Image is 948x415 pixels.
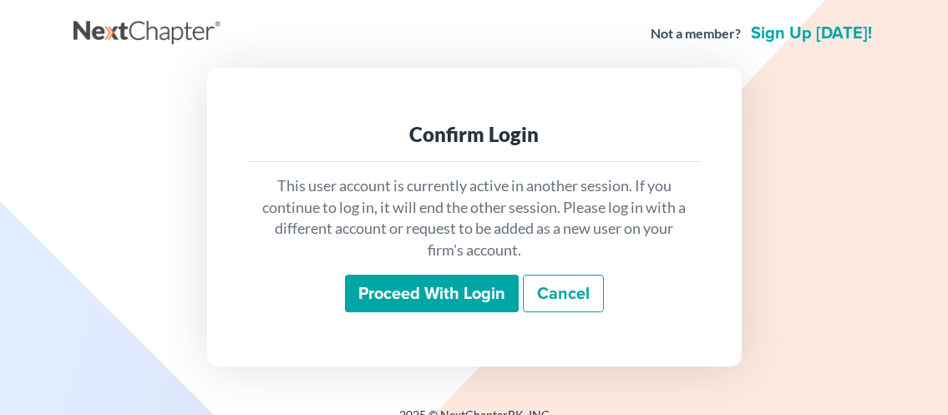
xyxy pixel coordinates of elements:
[261,175,688,261] p: This user account is currently active in another session. If you continue to log in, it will end ...
[261,121,688,148] div: Confirm Login
[651,24,741,43] strong: Not a member?
[748,25,875,42] a: Sign up [DATE]!
[523,275,604,313] a: Cancel
[345,275,519,313] input: Proceed with login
